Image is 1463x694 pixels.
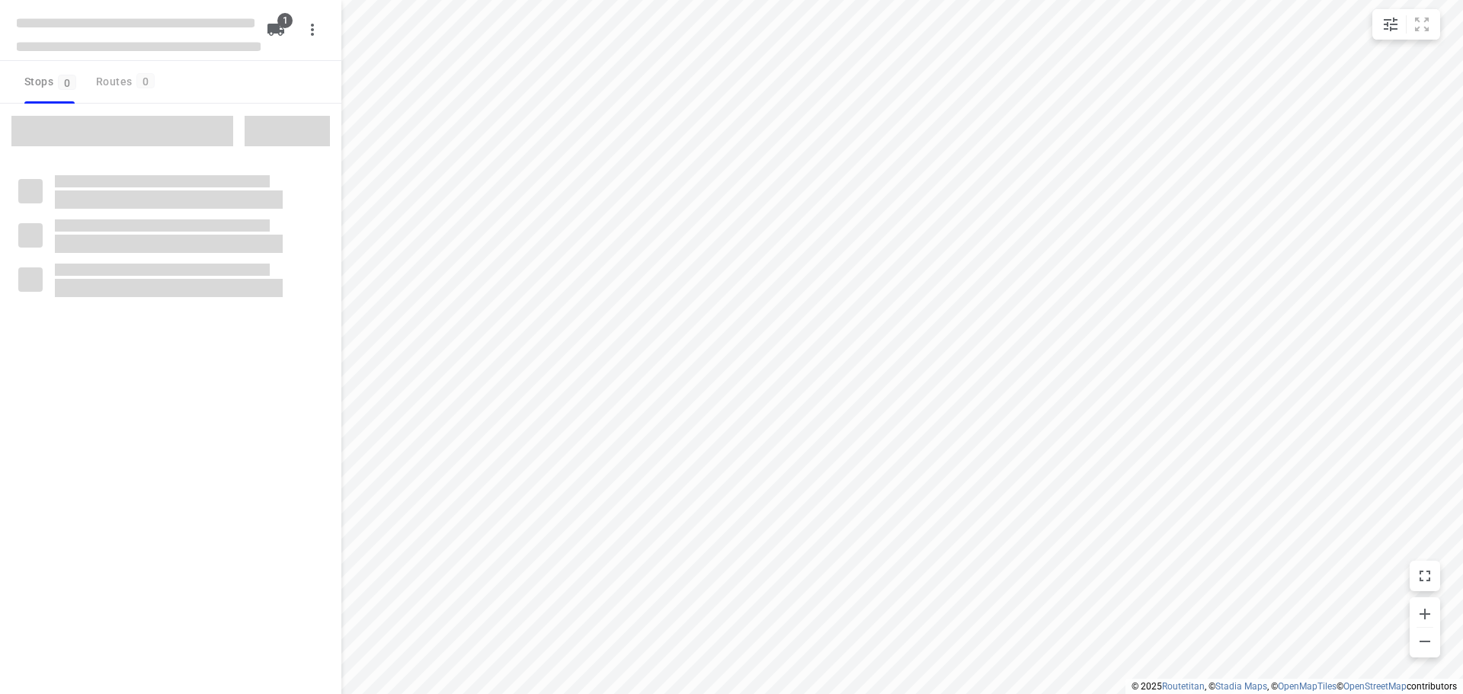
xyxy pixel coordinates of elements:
[1372,9,1440,40] div: small contained button group
[1132,681,1457,692] li: © 2025 , © , © © contributors
[1215,681,1267,692] a: Stadia Maps
[1162,681,1205,692] a: Routetitan
[1278,681,1337,692] a: OpenMapTiles
[1343,681,1407,692] a: OpenStreetMap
